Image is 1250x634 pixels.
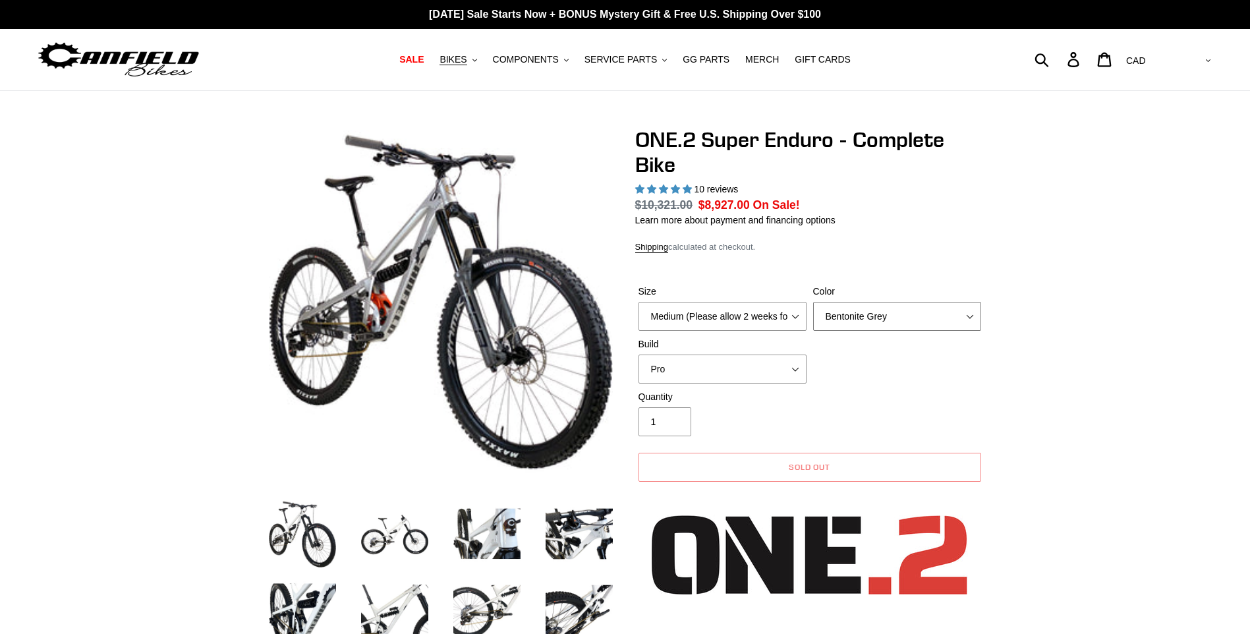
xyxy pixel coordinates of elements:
s: $10,321.00 [635,198,693,212]
label: Size [639,285,807,299]
img: Load image into Gallery viewer, ONE.2 Super Enduro - Complete Bike [543,498,615,570]
span: COMPONENTS [493,54,559,65]
label: Quantity [639,390,807,404]
span: On Sale! [753,196,800,214]
button: COMPONENTS [486,51,575,69]
button: SERVICE PARTS [578,51,673,69]
img: Load image into Gallery viewer, ONE.2 Super Enduro - Complete Bike [451,498,523,570]
label: Color [813,285,981,299]
label: Build [639,337,807,351]
button: Sold out [639,453,981,482]
span: GG PARTS [683,54,729,65]
span: GIFT CARDS [795,54,851,65]
span: SERVICE PARTS [584,54,657,65]
a: GIFT CARDS [788,51,857,69]
span: 10 reviews [694,184,738,194]
a: GG PARTS [676,51,736,69]
img: Load image into Gallery viewer, ONE.2 Super Enduro - Complete Bike [266,498,339,570]
img: Canfield Bikes [36,39,201,80]
button: BIKES [433,51,483,69]
a: Learn more about payment and financing options [635,215,836,225]
span: SALE [399,54,424,65]
span: 5.00 stars [635,184,695,194]
span: MERCH [745,54,779,65]
a: MERCH [739,51,785,69]
input: Search [1042,45,1075,74]
span: $8,927.00 [698,198,750,212]
div: calculated at checkout. [635,241,984,254]
img: Load image into Gallery viewer, ONE.2 Super Enduro - Complete Bike [358,498,431,570]
a: Shipping [635,242,669,253]
img: ONE.2 Super Enduro - Complete Bike [269,130,613,474]
span: BIKES [440,54,467,65]
span: Sold out [789,462,831,472]
a: SALE [393,51,430,69]
h1: ONE.2 Super Enduro - Complete Bike [635,127,984,178]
